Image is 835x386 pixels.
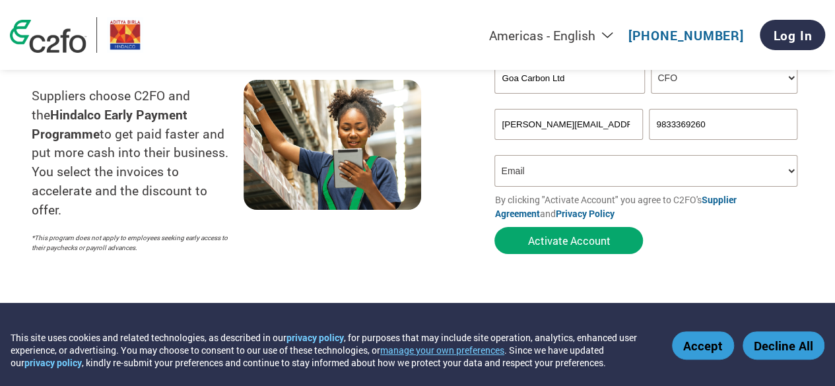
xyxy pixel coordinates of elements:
a: privacy policy [286,331,344,344]
a: Supplier Agreement [494,193,736,220]
img: Hindalco [107,17,143,53]
input: Invalid Email format [494,109,642,140]
a: [PHONE_NUMBER] [628,27,744,44]
button: manage your own preferences [380,344,504,356]
div: Inavlid Email Address [494,141,642,150]
select: Title/Role [651,62,797,94]
button: Decline All [743,331,824,360]
strong: Hindalco Early Payment Programme [32,106,187,142]
a: Privacy Policy [555,207,614,220]
p: *This program does not apply to employees seeking early access to their paychecks or payroll adva... [32,233,230,253]
input: Phone* [649,109,797,140]
div: Invalid company name or company name is too long [494,95,797,104]
button: Accept [672,331,734,360]
p: By clicking "Activate Account" you agree to C2FO's and [494,193,803,220]
p: Suppliers choose C2FO and the to get paid faster and put more cash into their business. You selec... [32,86,244,220]
button: Activate Account [494,227,643,254]
img: supply chain worker [244,80,421,210]
input: Your company name* [494,62,644,94]
div: This site uses cookies and related technologies, as described in our , for purposes that may incl... [11,331,653,369]
img: c2fo logo [10,20,86,53]
a: Log In [760,20,825,50]
a: privacy policy [24,356,82,369]
div: Inavlid Phone Number [649,141,797,150]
